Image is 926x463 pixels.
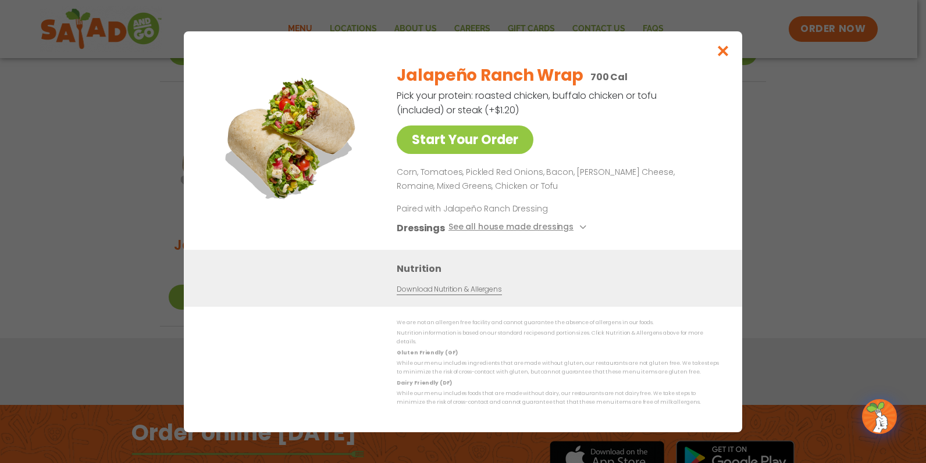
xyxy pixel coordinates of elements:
p: While our menu includes foods that are made without dairy, our restaurants are not dairy free. We... [397,389,719,407]
img: wpChatIcon [863,400,896,433]
a: Download Nutrition & Allergens [397,283,501,295]
p: 700 Cal [590,70,628,84]
p: Paired with Jalapeño Ranch Dressing [397,202,612,214]
h3: Dressings [397,220,445,235]
strong: Gluten Friendly (GF) [397,349,457,356]
h3: Nutrition [397,261,725,275]
p: Pick your protein: roasted chicken, buffalo chicken or tofu (included) or steak (+$1.20) [397,88,658,117]
p: Nutrition information is based on our standard recipes and portion sizes. Click Nutrition & Aller... [397,329,719,347]
button: Close modal [704,31,742,70]
p: Corn, Tomatoes, Pickled Red Onions, Bacon, [PERSON_NAME] Cheese, Romaine, Mixed Greens, Chicken o... [397,166,714,193]
strong: Dairy Friendly (DF) [397,379,451,386]
img: Featured product photo for Jalapeño Ranch Wrap [210,55,373,217]
h2: Jalapeño Ranch Wrap [397,63,583,88]
a: Start Your Order [397,125,533,154]
p: We are not an allergen free facility and cannot guarantee the absence of allergens in our foods. [397,318,719,327]
p: While our menu includes ingredients that are made without gluten, our restaurants are not gluten ... [397,359,719,377]
button: See all house made dressings [448,220,590,235]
